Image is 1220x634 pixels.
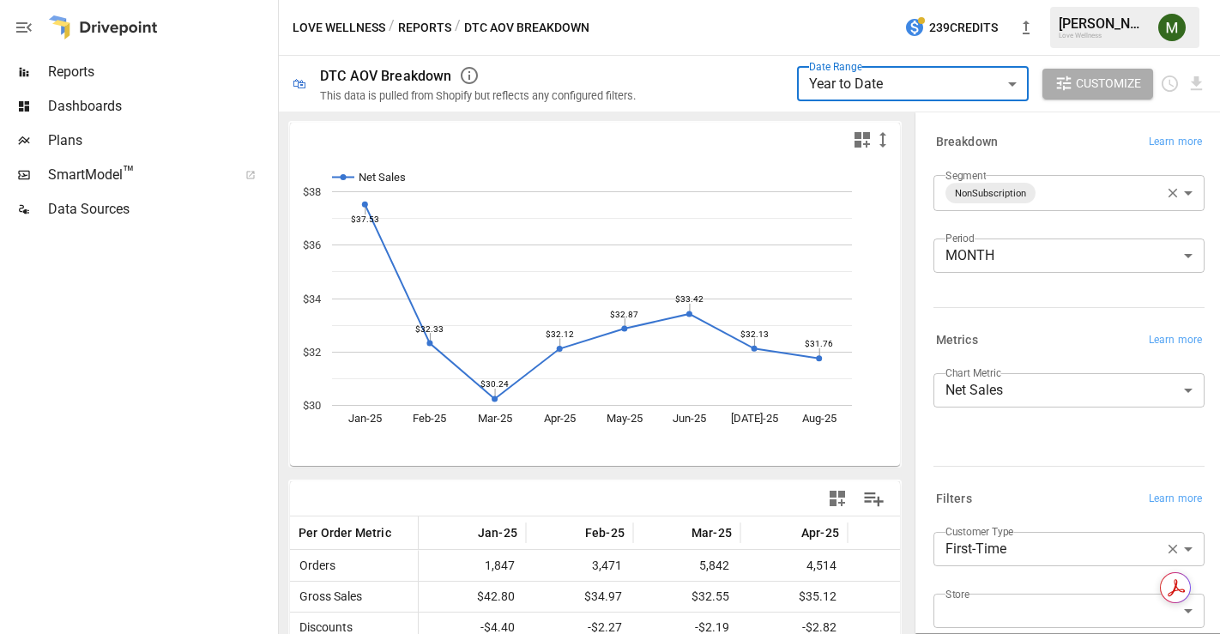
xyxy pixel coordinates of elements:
text: $32.13 [740,329,769,339]
label: Period [945,231,975,245]
div: [PERSON_NAME] [1059,15,1148,32]
span: SmartModel [48,165,226,185]
span: 5,842 [642,551,732,581]
span: Per Order Metric [299,524,391,541]
button: Reports [398,17,451,39]
span: Discounts [293,620,353,634]
button: Schedule report [1160,74,1180,94]
span: $34.97 [535,582,625,612]
span: ™ [123,162,135,184]
span: 2,789 [856,551,946,581]
text: $33.42 [675,294,704,304]
button: Download report [1187,74,1206,94]
span: Feb-25 [585,524,625,541]
h6: Filters [936,490,972,509]
span: Data Sources [48,199,275,220]
div: Net Sales [933,373,1205,408]
span: Gross Sales [293,589,362,603]
span: $36.82 [856,582,946,612]
span: $35.12 [749,582,839,612]
text: Jan-25 [348,412,382,425]
text: $30.24 [480,379,509,389]
div: DTC AOV Breakdown [320,68,452,84]
button: New version available, click to update! [1009,10,1043,45]
label: Customer Type [945,524,1014,539]
text: May-25 [607,412,643,425]
span: 4,514 [749,551,839,581]
text: $38 [303,185,321,198]
span: Apr-25 [801,524,839,541]
svg: A chart. [290,157,887,466]
text: Apr-25 [544,412,576,425]
text: Aug-25 [802,412,836,425]
span: 3,471 [535,551,625,581]
label: Date Range [809,59,862,74]
button: Love Wellness [293,17,385,39]
text: $32.87 [610,310,638,319]
text: Feb-25 [413,412,446,425]
text: Jun-25 [673,412,706,425]
label: Segment [945,168,986,183]
span: Learn more [1149,332,1202,349]
div: First-Time [933,532,1193,566]
span: Learn more [1149,134,1202,151]
span: Learn more [1149,491,1202,508]
h6: Breakdown [936,133,998,152]
text: Mar-25 [478,412,512,425]
span: 239 Credits [929,17,998,39]
text: Net Sales [359,171,406,184]
h6: Metrics [936,331,978,350]
span: Reports [48,62,275,82]
label: Chart Metric [945,365,1001,380]
span: $32.55 [642,582,732,612]
span: 1,847 [427,551,517,581]
button: Manage Columns [855,480,893,518]
label: Store [945,587,969,601]
span: Customize [1076,73,1141,94]
text: $37.53 [351,214,379,224]
button: Meredith Lacasse [1148,3,1196,51]
div: / [389,17,395,39]
div: MONTH [933,239,1205,273]
text: $30 [303,399,321,412]
div: This data is pulled from Shopify but reflects any configured filters. [320,89,636,102]
button: 239Credits [897,12,1005,44]
div: Love Wellness [1059,32,1148,39]
text: $32 [303,346,321,359]
div: / [455,17,461,39]
span: NonSubscription [948,184,1033,203]
text: $31.76 [805,339,833,348]
text: $32.12 [546,329,574,339]
span: Orders [293,559,335,572]
text: [DATE]-25 [731,412,778,425]
span: $42.80 [427,582,517,612]
span: Plans [48,130,275,151]
div: 🛍 [293,75,306,92]
span: Mar-25 [692,524,732,541]
img: Meredith Lacasse [1158,14,1186,41]
span: Dashboards [48,96,275,117]
span: Year to Date [809,75,883,92]
text: $36 [303,239,321,251]
text: $34 [303,293,322,305]
span: Jan-25 [478,524,517,541]
text: $32.33 [415,324,444,334]
button: Customize [1042,69,1154,100]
